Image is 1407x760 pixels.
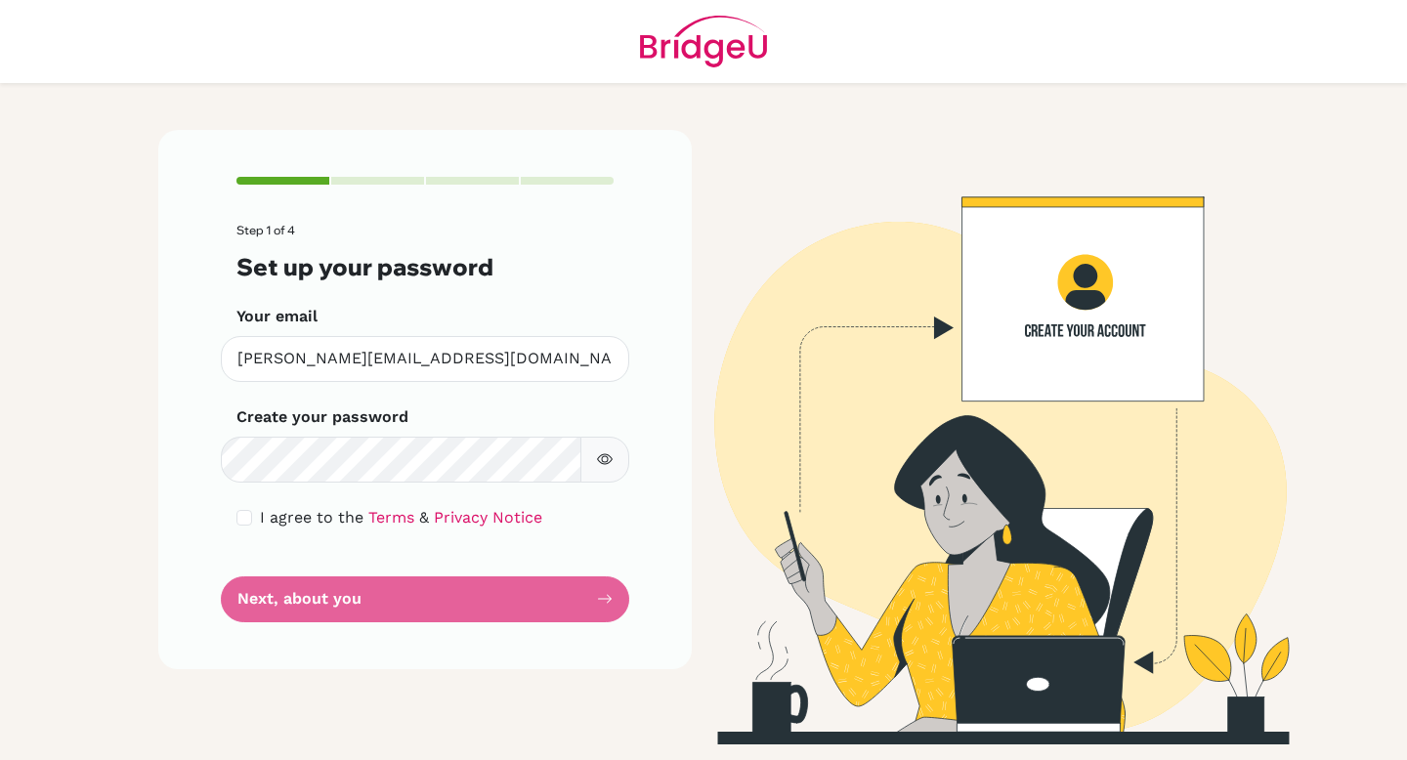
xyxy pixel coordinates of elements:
[236,305,318,328] label: Your email
[236,223,295,237] span: Step 1 of 4
[221,336,629,382] input: Insert your email*
[368,508,414,527] a: Terms
[434,508,542,527] a: Privacy Notice
[419,508,429,527] span: &
[236,253,614,281] h3: Set up your password
[260,508,363,527] span: I agree to the
[236,405,408,429] label: Create your password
